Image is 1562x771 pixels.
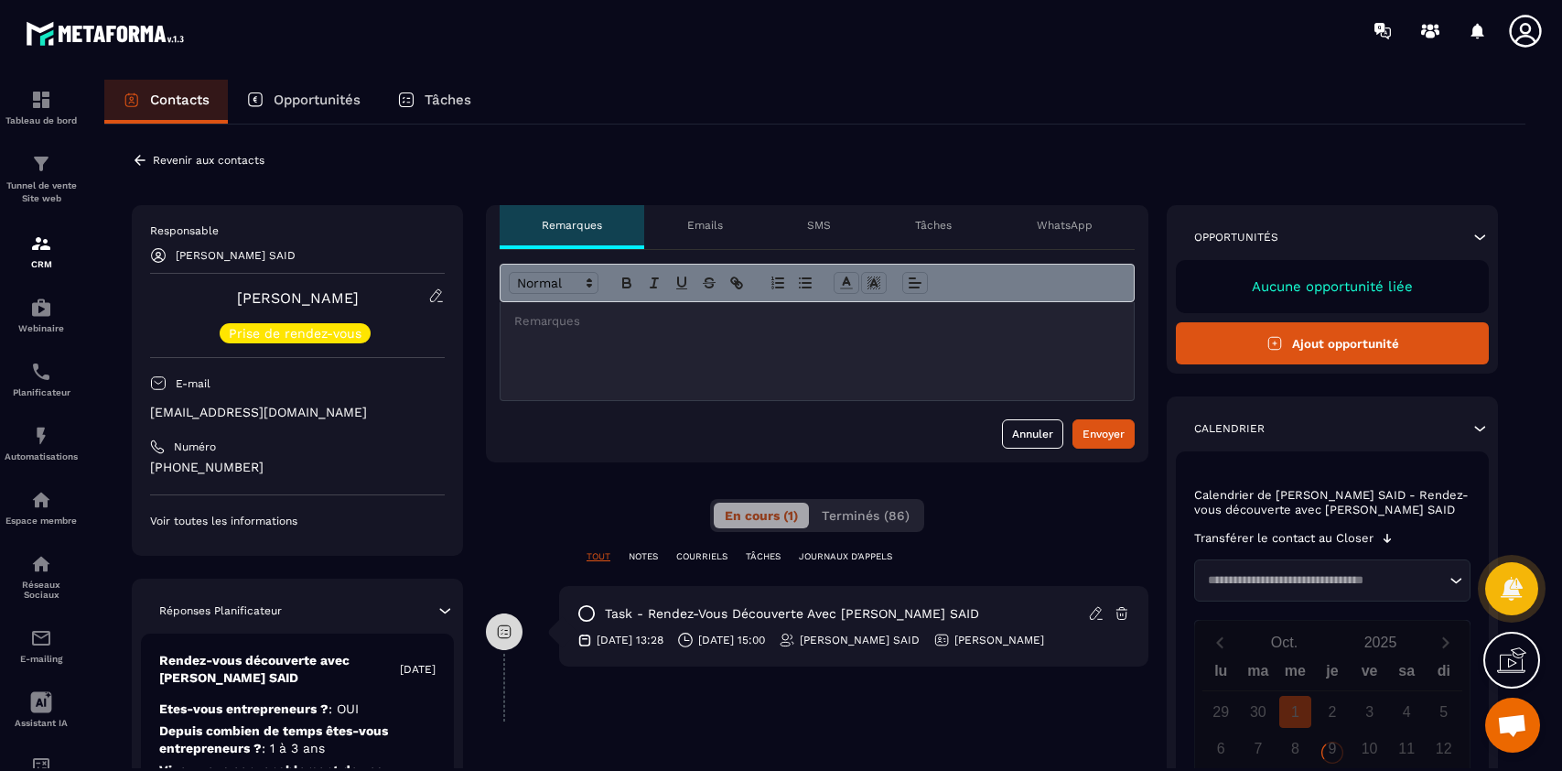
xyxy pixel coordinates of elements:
p: Réseaux Sociaux [5,580,78,600]
p: [DATE] 13:28 [597,633,663,647]
p: Calendrier de [PERSON_NAME] SAID - Rendez-vous découverte avec [PERSON_NAME] SAID [1194,488,1470,517]
p: Réponses Planificateur [159,603,282,618]
p: Responsable [150,223,445,238]
a: social-networksocial-networkRéseaux Sociaux [5,539,78,614]
p: Webinaire [5,323,78,333]
p: Depuis combien de temps êtes-vous entrepreneurs ? [159,722,436,757]
a: Assistant IA [5,678,78,742]
img: logo [26,16,190,50]
button: Annuler [1002,419,1063,449]
p: [PERSON_NAME] SAID [176,249,296,262]
p: [PERSON_NAME] [954,633,1044,647]
img: automations [30,489,52,511]
p: Opportunités [1194,230,1278,244]
p: Etes-vous entrepreneurs ? [159,700,436,718]
a: emailemailE-mailing [5,614,78,678]
p: Revenir aux contacts [153,154,264,167]
p: Transférer le contact au Closer [1194,531,1373,546]
img: formation [30,89,52,111]
p: Automatisations [5,451,78,462]
p: Remarques [542,218,602,233]
p: WhatsApp [1037,218,1093,233]
p: Calendrier [1194,421,1265,436]
p: Planificateur [5,387,78,397]
a: formationformationCRM [5,219,78,283]
p: Tunnel de vente Site web [5,179,78,205]
p: TOUT [587,550,610,563]
p: Tâches [915,218,952,233]
p: TÂCHES [746,550,781,563]
img: social-network [30,553,52,575]
a: automationsautomationsWebinaire [5,283,78,347]
p: CRM [5,259,78,269]
p: E-mailing [5,654,78,664]
img: automations [30,297,52,319]
p: Opportunités [274,92,361,108]
a: Opportunités [228,80,379,124]
a: Tâches [379,80,490,124]
div: Envoyer [1083,425,1125,443]
p: [PERSON_NAME] SAID [800,633,920,647]
a: schedulerschedulerPlanificateur [5,347,78,411]
p: Numéro [174,440,216,454]
a: [PERSON_NAME] [237,289,359,307]
p: [DATE] 15:00 [698,633,765,647]
a: formationformationTunnel de vente Site web [5,139,78,219]
p: E-mail [176,376,210,391]
button: Ajout opportunité [1176,322,1489,364]
p: Rendez-vous découverte avec [PERSON_NAME] SAID [159,652,400,687]
img: scheduler [30,361,52,383]
p: [EMAIL_ADDRESS][DOMAIN_NAME] [150,404,445,421]
a: automationsautomationsAutomatisations [5,411,78,475]
p: [PHONE_NUMBER] [150,459,445,476]
p: [DATE] [400,662,436,677]
img: formation [30,153,52,175]
span: : 1 à 3 ans [262,741,325,755]
img: email [30,627,52,649]
p: Assistant IA [5,718,78,728]
img: formation [30,233,52,255]
p: JOURNAUX D'APPELS [799,550,892,563]
a: Contacts [104,80,228,124]
p: Emails [687,218,723,233]
p: NOTES [629,550,658,563]
p: COURRIELS [676,550,727,563]
p: Aucune opportunité liée [1194,278,1470,295]
button: Terminés (86) [811,503,921,528]
input: Search for option [1201,571,1445,590]
p: Voir toutes les informations [150,514,445,528]
a: formationformationTableau de bord [5,75,78,139]
div: Ouvrir le chat [1485,698,1540,753]
p: Espace membre [5,516,78,526]
p: Tâches [425,92,471,108]
span: En cours (1) [725,508,798,523]
p: task - Rendez-vous découverte avec [PERSON_NAME] SAID [605,605,979,623]
p: Prise de rendez-vous [229,327,361,340]
button: En cours (1) [714,503,809,528]
p: SMS [807,218,831,233]
span: Terminés (86) [822,508,910,523]
p: Contacts [150,92,210,108]
img: automations [30,425,52,447]
div: Search for option [1194,559,1470,602]
a: automationsautomationsEspace membre [5,475,78,539]
button: Envoyer [1072,419,1135,449]
p: Tableau de bord [5,115,78,125]
span: : OUI [329,701,359,716]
